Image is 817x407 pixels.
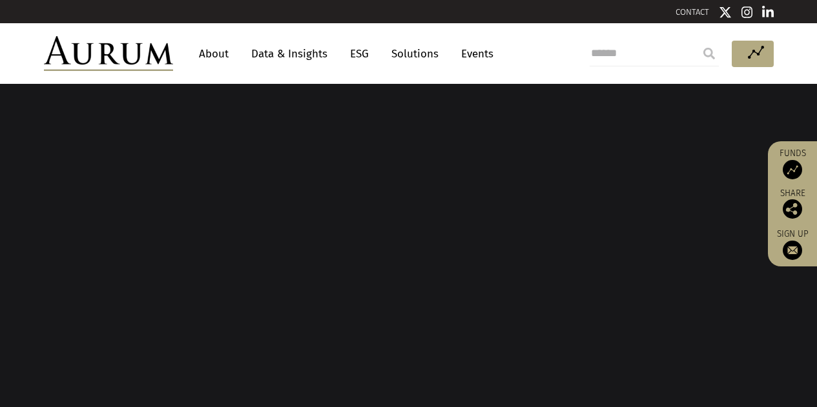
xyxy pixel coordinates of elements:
[774,228,811,260] a: Sign up
[44,36,173,71] img: Aurum
[385,42,445,66] a: Solutions
[344,42,375,66] a: ESG
[741,6,753,19] img: Instagram icon
[245,42,334,66] a: Data & Insights
[783,241,802,260] img: Sign up to our newsletter
[719,6,732,19] img: Twitter icon
[192,42,235,66] a: About
[762,6,774,19] img: Linkedin icon
[783,160,802,179] img: Access Funds
[696,41,722,66] input: Submit
[783,199,802,219] img: Share this post
[774,148,811,179] a: Funds
[676,7,709,17] a: CONTACT
[455,42,493,66] a: Events
[774,189,811,219] div: Share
